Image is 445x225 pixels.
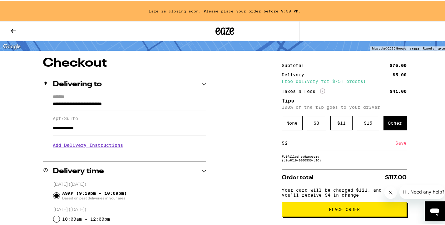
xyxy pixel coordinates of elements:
div: Taxes & Fees [282,87,325,93]
button: Place Order [282,201,407,216]
div: $ 8 [307,115,326,129]
span: Map data ©2025 Google [372,45,406,49]
h5: Tips [282,97,407,102]
span: Place Order [329,206,360,210]
p: We'll contact you at [PHONE_NUMBER] when we arrive [53,151,206,156]
img: Google [2,41,22,50]
h2: Delivery time [53,166,104,174]
iframe: Close message [384,185,397,198]
div: $41.00 [390,88,407,92]
div: $ 11 [330,115,353,129]
span: Order total [282,174,314,179]
div: $ 15 [357,115,379,129]
h3: Add Delivery Instructions [53,137,206,151]
h2: Delivering to [53,79,102,87]
p: 100% of the tip goes to your driver [282,103,407,108]
div: None [282,115,303,129]
div: $ [282,135,285,149]
iframe: Message from company [399,184,445,198]
a: Open this area in Google Maps (opens a new window) [2,41,22,50]
span: $117.00 [385,174,407,179]
div: $5.00 [393,71,407,76]
span: Based on past deliveries in your area [62,194,127,199]
iframe: Button to launch messaging window [425,200,445,220]
div: Save [396,135,407,149]
div: Subtotal [282,62,309,66]
span: ASAP (9:19pm - 10:09pm) [62,189,127,199]
a: Terms [410,45,419,49]
div: $76.00 [390,62,407,66]
div: Delivery [282,71,309,76]
div: Fulfilled by Growcery (Lic# C10-0000336-LIC ) [282,153,407,161]
input: 0 [285,139,396,145]
div: Free delivery for $75+ orders! [282,78,407,82]
label: Apt/Suite [53,115,206,120]
div: Other [383,115,407,129]
p: [DATE] ([DATE]) [53,206,206,212]
span: Your card will be charged $121, and you’ll receive $4 in change [282,184,399,196]
p: [DATE] ([DATE]) [53,180,206,186]
h1: Checkout [43,56,206,68]
label: 10:00am - 12:00pm [62,215,110,220]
